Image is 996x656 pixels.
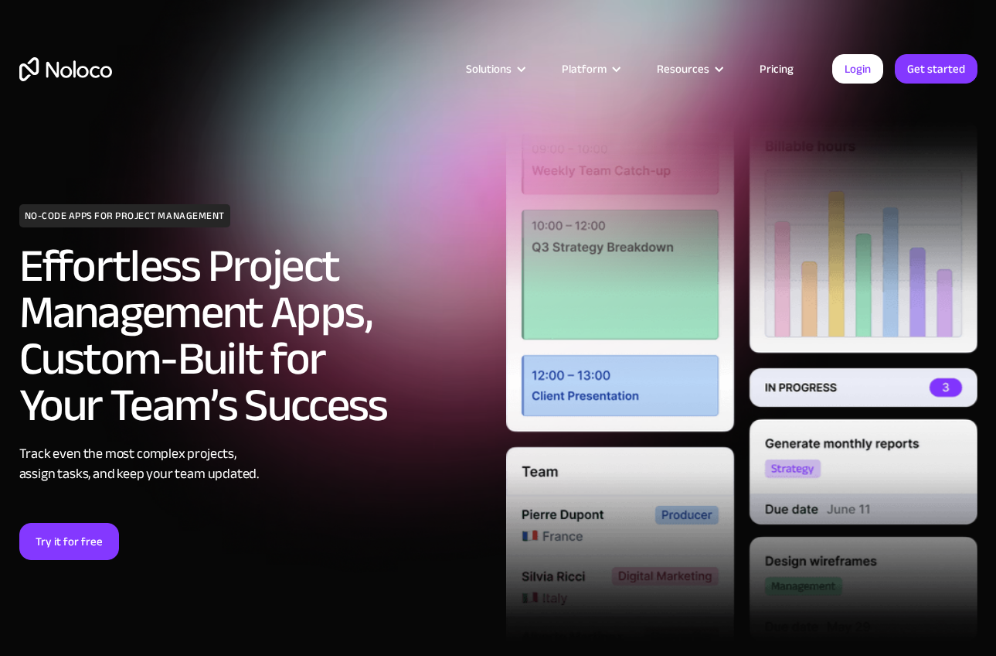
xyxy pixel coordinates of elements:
[19,523,119,560] a: Try it for free
[19,243,491,429] h2: Effortless Project Management Apps, Custom-Built for Your Team’s Success
[832,54,883,84] a: Login
[637,59,740,79] div: Resources
[19,444,491,484] div: Track even the most complex projects, assign tasks, and keep your team updated.
[447,59,542,79] div: Solutions
[466,59,512,79] div: Solutions
[740,59,813,79] a: Pricing
[19,204,230,227] h1: NO-CODE APPS FOR PROJECT MANAGEMENT
[895,54,977,84] a: Get started
[19,57,112,81] a: home
[542,59,637,79] div: Platform
[562,59,607,79] div: Platform
[657,59,709,79] div: Resources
